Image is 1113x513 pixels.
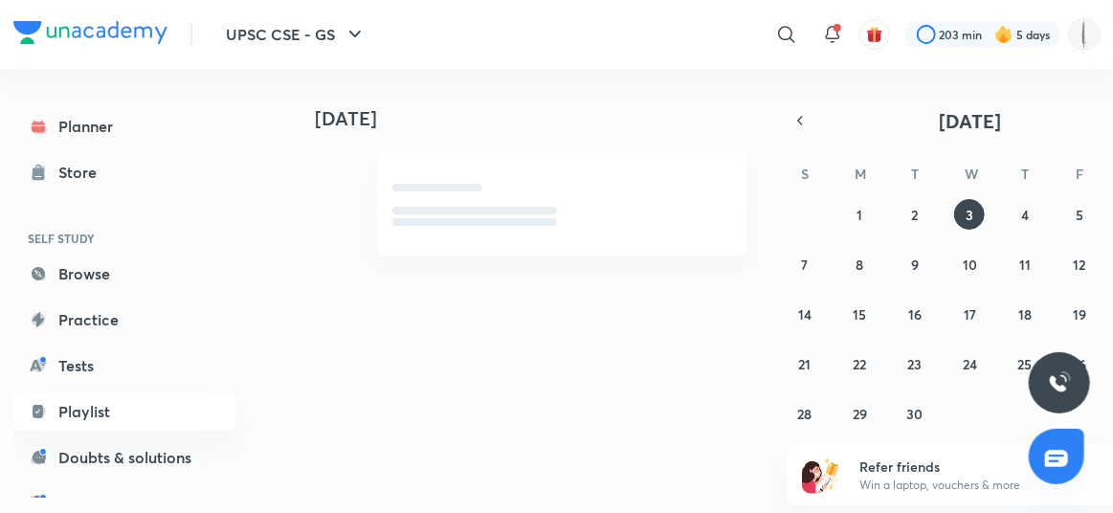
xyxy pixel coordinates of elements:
abbr: September 22, 2025 [854,355,867,373]
a: Store [13,153,235,191]
h4: [DATE] [316,107,766,130]
abbr: September 21, 2025 [799,355,812,373]
button: September 22, 2025 [845,348,876,379]
abbr: September 8, 2025 [857,256,864,274]
abbr: Thursday [1021,165,1029,183]
button: September 8, 2025 [845,249,876,279]
a: Doubts & solutions [13,438,235,477]
button: September 14, 2025 [790,299,820,329]
h6: Refer friends [859,457,1095,477]
a: Planner [13,107,235,145]
h6: SELF STUDY [13,222,235,255]
button: September 2, 2025 [900,199,930,230]
button: September 29, 2025 [845,398,876,429]
abbr: September 26, 2025 [1073,355,1087,373]
abbr: September 18, 2025 [1018,305,1032,323]
button: avatar [859,19,890,50]
button: September 23, 2025 [900,348,930,379]
button: September 28, 2025 [790,398,820,429]
abbr: Wednesday [965,165,978,183]
button: September 19, 2025 [1064,299,1095,329]
a: Company Logo [13,21,167,49]
button: September 26, 2025 [1064,348,1095,379]
abbr: September 28, 2025 [798,405,812,423]
abbr: September 29, 2025 [853,405,867,423]
abbr: September 30, 2025 [907,405,924,423]
abbr: September 25, 2025 [1017,355,1032,373]
button: September 5, 2025 [1064,199,1095,230]
abbr: September 24, 2025 [963,355,977,373]
img: referral [802,456,840,494]
button: September 17, 2025 [954,299,985,329]
abbr: September 7, 2025 [802,256,809,274]
button: UPSC CSE - GS [215,15,378,54]
img: chinmay [1068,18,1101,51]
span: [DATE] [939,108,1001,134]
img: avatar [866,26,883,43]
abbr: September 15, 2025 [854,305,867,323]
a: Browse [13,255,235,293]
button: September 16, 2025 [900,299,930,329]
abbr: September 11, 2025 [1019,256,1031,274]
abbr: September 2, 2025 [912,206,919,224]
abbr: September 5, 2025 [1076,206,1083,224]
abbr: September 16, 2025 [908,305,922,323]
button: September 21, 2025 [790,348,820,379]
abbr: September 1, 2025 [857,206,863,224]
abbr: September 17, 2025 [964,305,976,323]
button: September 3, 2025 [954,199,985,230]
abbr: September 3, 2025 [966,206,973,224]
a: Playlist [13,392,235,431]
button: September 9, 2025 [900,249,930,279]
abbr: September 14, 2025 [798,305,812,323]
abbr: Monday [856,165,867,183]
abbr: September 12, 2025 [1074,256,1086,274]
abbr: September 9, 2025 [911,256,919,274]
button: September 15, 2025 [845,299,876,329]
button: September 30, 2025 [900,398,930,429]
abbr: September 10, 2025 [963,256,977,274]
div: Store [59,161,109,184]
button: September 4, 2025 [1010,199,1040,230]
button: September 7, 2025 [790,249,820,279]
button: September 18, 2025 [1010,299,1040,329]
button: September 1, 2025 [845,199,876,230]
a: Practice [13,301,235,339]
abbr: Tuesday [911,165,919,183]
abbr: September 19, 2025 [1073,305,1086,323]
abbr: Friday [1076,165,1083,183]
img: streak [994,25,1013,44]
button: September 10, 2025 [954,249,985,279]
button: September 12, 2025 [1064,249,1095,279]
button: September 11, 2025 [1010,249,1040,279]
button: September 24, 2025 [954,348,985,379]
button: September 25, 2025 [1010,348,1040,379]
abbr: September 4, 2025 [1021,206,1029,224]
img: ttu [1048,371,1071,394]
img: Company Logo [13,21,167,44]
a: Tests [13,346,235,385]
abbr: September 23, 2025 [908,355,923,373]
abbr: Sunday [801,165,809,183]
p: Win a laptop, vouchers & more [859,477,1095,494]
